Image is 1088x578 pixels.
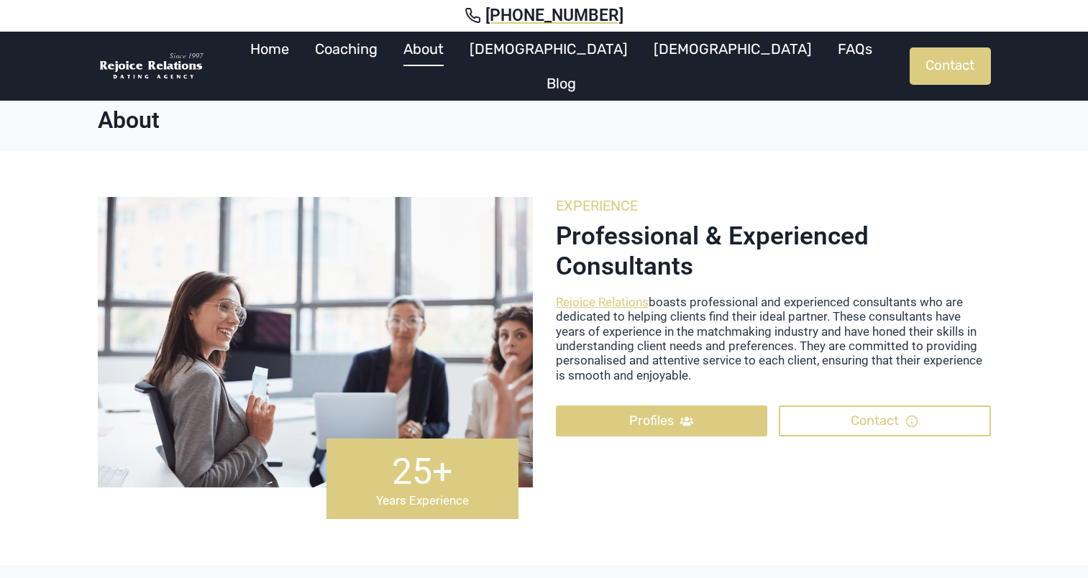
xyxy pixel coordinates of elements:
div: 25+ [338,450,507,493]
a: Home [237,32,302,66]
h2: professional & experienced consultants [556,221,991,282]
a: Profiles [556,405,768,436]
h1: About [98,106,991,134]
nav: Primary Navigation [213,32,910,101]
a: Blog [534,66,589,101]
a: Rejoice Relations [556,295,649,309]
a: Contact [910,47,991,85]
span: Profiles [629,410,674,431]
a: FAQs [825,32,885,66]
a: [DEMOGRAPHIC_DATA] [457,32,641,66]
img: Rejoice Relations [98,52,206,81]
a: Contact [779,405,991,436]
span: Contact [851,410,899,431]
a: About [390,32,457,66]
a: [PHONE_NUMBER] [17,6,1071,26]
p: boasts professional and experienced consultants who are dedicated to helping clients find their i... [556,295,991,382]
a: Coaching [302,32,390,66]
a: [DEMOGRAPHIC_DATA] [641,32,825,66]
span: [PHONE_NUMBER] [485,6,623,26]
div: Years Experience [338,493,507,508]
h6: Experience [556,197,991,214]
